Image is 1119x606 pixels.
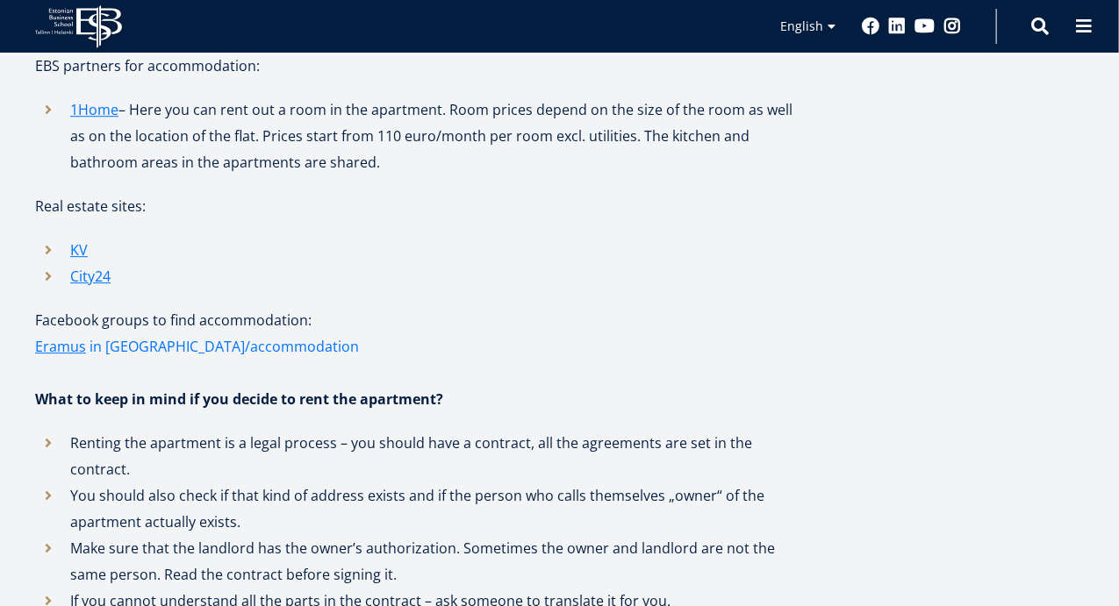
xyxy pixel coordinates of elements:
[888,18,906,35] a: Linkedin
[943,18,961,35] a: Instagram
[35,193,794,219] p: Real estate sites:
[35,333,86,360] a: Eramus
[915,18,935,35] a: Youtube
[70,237,88,263] a: KV
[35,307,794,360] p: Facebook groups to find accommodation:
[70,263,111,289] a: City24
[35,389,443,409] strong: What to keep in mind if you decide to rent the apartment?
[90,333,359,360] a: in [GEOGRAPHIC_DATA]/accommodation
[862,18,879,35] a: Facebook
[35,482,794,535] li: You should also check if that kind of address exists and if the person who calls themselves „owne...
[70,96,118,123] a: 1Home
[35,96,794,175] li: – Here you can rent out a room in the apartment. Room prices depend on the size of the room as we...
[35,53,794,79] p: EBS partners for accommodation:
[35,535,794,588] li: Make sure that the landlord has the owner’s authorization. Sometimes the owner and landlord are n...
[35,430,794,482] li: Renting the apartment is a legal process – you should have a contract, all the agreements are set...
